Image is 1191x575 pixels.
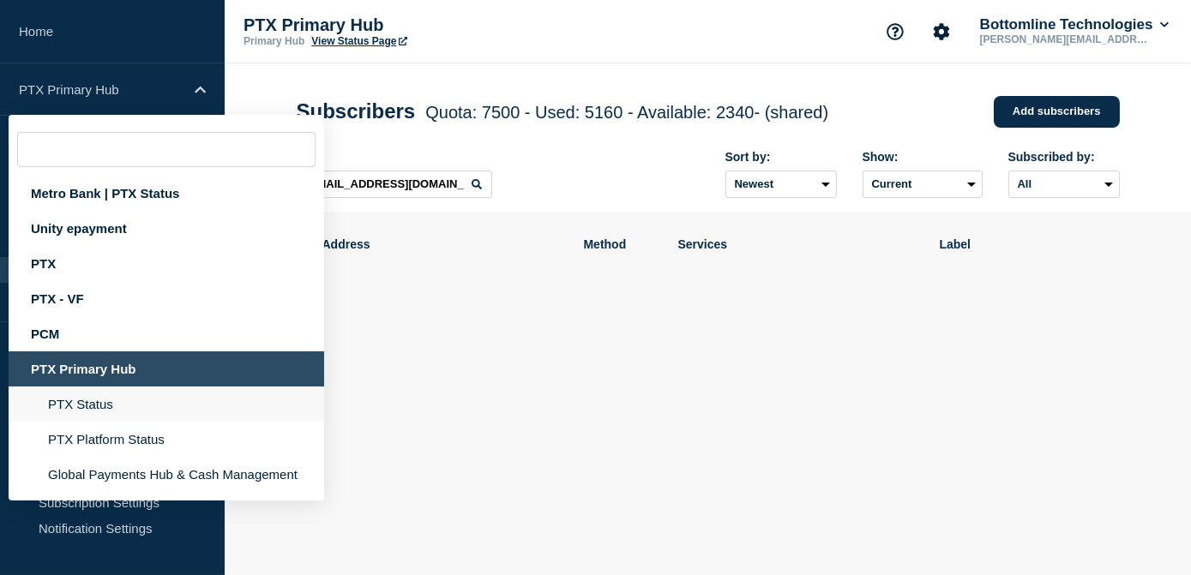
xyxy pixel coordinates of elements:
[19,82,183,97] p: PTX Primary Hub
[725,171,837,198] select: Sort by
[425,103,828,122] span: Quota: 7500 - Used: 5160 - Available: 2340 - (shared)
[1008,150,1120,164] div: Subscribed by:
[244,15,586,35] p: PTX Primary Hub
[244,35,304,47] p: Primary Hub
[877,14,913,50] button: Support
[9,316,324,351] div: PCM
[940,237,1094,251] span: Label
[863,171,983,198] select: Deleted
[9,211,324,246] div: Unity epayment
[9,386,324,422] li: PTX Status
[9,422,324,457] li: PTX Platform Status
[9,351,324,386] div: PTX Primary Hub
[9,457,324,492] li: Global Payments Hub & Cash Management
[9,246,324,281] div: PTX
[297,99,829,123] h1: Subscribers
[297,171,492,198] input: Search subscribers
[725,150,837,164] div: Sort by:
[863,150,983,164] div: Show:
[1008,171,1120,198] select: Subscribed by
[584,237,653,251] span: Method
[311,35,406,47] a: View Status Page
[977,33,1155,45] p: [PERSON_NAME][EMAIL_ADDRESS][PERSON_NAME][DOMAIN_NAME]
[977,16,1172,33] button: Bottomline Technologies
[994,96,1120,128] a: Add subscribers
[9,176,324,211] div: Metro Bank | PTX Status
[9,281,324,316] div: PTX - VF
[923,14,959,50] button: Account settings
[322,237,558,251] span: Address
[678,237,914,251] span: Services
